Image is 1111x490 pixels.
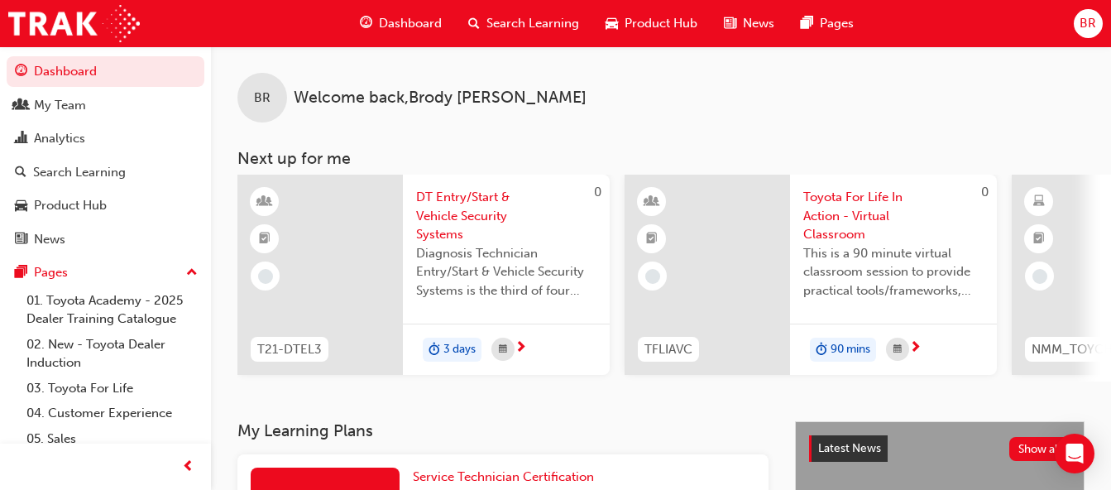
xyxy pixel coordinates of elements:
[254,89,271,108] span: BR
[468,13,480,34] span: search-icon
[15,65,27,79] span: guage-icon
[182,457,194,478] span: prev-icon
[831,340,870,359] span: 90 mins
[15,132,27,147] span: chart-icon
[416,188,596,244] span: DT Entry/Start & Vehicle Security Systems
[788,7,867,41] a: pages-iconPages
[429,339,440,361] span: duration-icon
[211,149,1111,168] h3: Next up for me
[34,230,65,249] div: News
[7,123,204,154] a: Analytics
[594,185,601,199] span: 0
[1032,269,1047,284] span: learningRecordVerb_NONE-icon
[7,257,204,288] button: Pages
[625,175,997,375] a: 0TFLIAVCToyota For Life In Action - Virtual ClassroomThis is a 90 minute virtual classroom sessio...
[803,188,984,244] span: Toyota For Life In Action - Virtual Classroom
[743,14,774,33] span: News
[646,191,658,213] span: learningResourceType_INSTRUCTOR_LED-icon
[1033,191,1045,213] span: learningResourceType_ELEARNING-icon
[820,14,854,33] span: Pages
[34,96,86,115] div: My Team
[360,13,372,34] span: guage-icon
[379,14,442,33] span: Dashboard
[186,262,198,284] span: up-icon
[20,426,204,452] a: 05. Sales
[237,175,610,375] a: 0T21-DTEL3DT Entry/Start & Vehicle Security SystemsDiagnosis Technician Entry/Start & Vehicle Sec...
[981,185,989,199] span: 0
[15,233,27,247] span: news-icon
[7,56,204,87] a: Dashboard
[592,7,711,41] a: car-iconProduct Hub
[1033,228,1045,250] span: booktick-icon
[259,228,271,250] span: booktick-icon
[455,7,592,41] a: search-iconSearch Learning
[909,341,922,356] span: next-icon
[15,266,27,281] span: pages-icon
[7,190,204,221] a: Product Hub
[15,199,27,214] span: car-icon
[20,288,204,332] a: 01. Toyota Academy - 2025 Dealer Training Catalogue
[803,244,984,300] span: This is a 90 minute virtual classroom session to provide practical tools/frameworks, behaviours a...
[7,224,204,255] a: News
[15,98,27,113] span: people-icon
[644,340,692,359] span: TFLIAVC
[257,340,322,359] span: T21-DTEL3
[7,53,204,257] button: DashboardMy TeamAnalyticsSearch LearningProduct HubNews
[645,269,660,284] span: learningRecordVerb_NONE-icon
[8,5,140,42] img: Trak
[801,13,813,34] span: pages-icon
[7,157,204,188] a: Search Learning
[20,376,204,401] a: 03. Toyota For Life
[20,401,204,426] a: 04. Customer Experience
[625,14,697,33] span: Product Hub
[259,191,271,213] span: learningResourceType_INSTRUCTOR_LED-icon
[1055,434,1094,473] div: Open Intercom Messenger
[724,13,736,34] span: news-icon
[711,7,788,41] a: news-iconNews
[33,163,126,182] div: Search Learning
[237,421,769,440] h3: My Learning Plans
[1009,437,1071,461] button: Show all
[413,468,601,487] a: Service Technician Certification
[294,89,587,108] span: Welcome back , Brody [PERSON_NAME]
[347,7,455,41] a: guage-iconDashboard
[34,263,68,282] div: Pages
[7,90,204,121] a: My Team
[34,129,85,148] div: Analytics
[515,341,527,356] span: next-icon
[809,435,1070,462] a: Latest NewsShow all
[15,166,26,180] span: search-icon
[486,14,579,33] span: Search Learning
[20,332,204,376] a: 02. New - Toyota Dealer Induction
[34,196,107,215] div: Product Hub
[893,339,902,360] span: calendar-icon
[416,244,596,300] span: Diagnosis Technician Entry/Start & Vehicle Security Systems is the third of four Electrical modul...
[818,441,881,455] span: Latest News
[413,469,594,484] span: Service Technician Certification
[816,339,827,361] span: duration-icon
[443,340,476,359] span: 3 days
[606,13,618,34] span: car-icon
[1080,14,1096,33] span: BR
[258,269,273,284] span: learningRecordVerb_NONE-icon
[499,339,507,360] span: calendar-icon
[646,228,658,250] span: booktick-icon
[1074,9,1103,38] button: BR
